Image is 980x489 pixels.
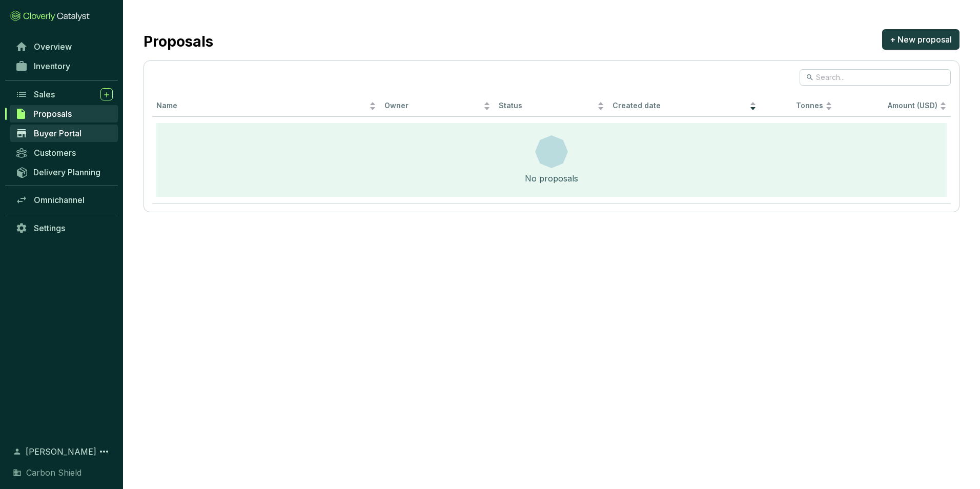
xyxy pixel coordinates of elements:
th: Owner [380,96,495,117]
a: Sales [10,86,118,103]
a: Buyer Portal [10,125,118,142]
h2: Proposals [144,31,213,52]
span: Buyer Portal [34,128,81,138]
th: Status [495,96,609,117]
span: Proposals [33,109,72,119]
span: + New proposal [890,33,952,46]
span: Settings [34,223,65,233]
th: Created date [608,96,761,117]
a: Settings [10,219,118,237]
a: Customers [10,144,118,161]
span: Status [499,101,596,111]
input: Search... [816,72,935,83]
div: No proposals [525,172,578,185]
span: Omnichannel [34,195,85,205]
span: Carbon Shield [26,466,81,479]
a: Delivery Planning [10,164,118,180]
a: Proposals [10,105,118,123]
th: Tonnes [761,96,836,117]
span: Sales [34,89,55,99]
span: Created date [612,101,747,111]
span: Customers [34,148,76,158]
span: Name [156,101,367,111]
span: Tonnes [765,101,823,111]
span: [PERSON_NAME] [26,445,96,458]
a: Omnichannel [10,191,118,209]
span: Amount (USD) [888,101,937,110]
span: Delivery Planning [33,167,100,177]
span: Overview [34,42,72,52]
a: Inventory [10,57,118,75]
span: Inventory [34,61,70,71]
button: + New proposal [882,29,959,50]
span: Owner [384,101,481,111]
a: Overview [10,38,118,55]
th: Name [152,96,380,117]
